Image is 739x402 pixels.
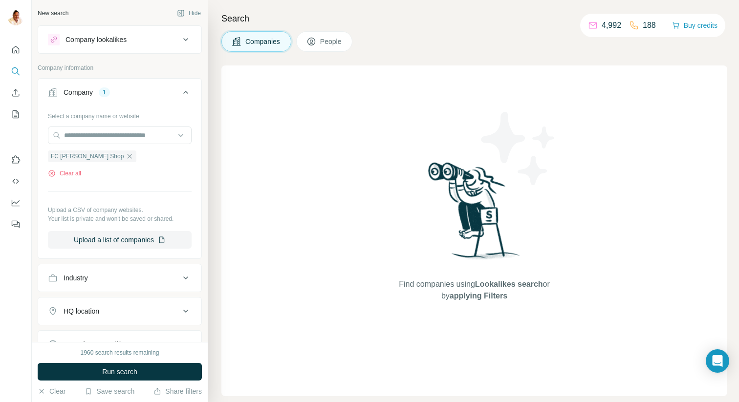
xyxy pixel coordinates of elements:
[48,108,192,121] div: Select a company name or website
[48,231,192,249] button: Upload a list of companies
[475,280,543,288] span: Lookalikes search
[643,20,656,31] p: 188
[38,299,201,323] button: HQ location
[8,84,23,102] button: Enrich CSV
[8,106,23,123] button: My lists
[38,363,202,381] button: Run search
[48,206,192,214] p: Upload a CSV of company websites.
[245,37,281,46] span: Companies
[38,81,201,108] button: Company1
[706,349,729,373] div: Open Intercom Messenger
[8,172,23,190] button: Use Surfe API
[221,12,727,25] h4: Search
[51,152,124,161] span: FC [PERSON_NAME] Shop
[64,273,88,283] div: Industry
[64,339,122,349] div: Annual revenue ($)
[48,169,81,178] button: Clear all
[170,6,208,21] button: Hide
[8,194,23,212] button: Dashboard
[38,9,68,18] div: New search
[38,266,201,290] button: Industry
[8,63,23,80] button: Search
[602,20,621,31] p: 4,992
[153,386,202,396] button: Share filters
[8,215,23,233] button: Feedback
[475,105,563,192] img: Surfe Illustration - Stars
[65,35,127,44] div: Company lookalikes
[85,386,134,396] button: Save search
[99,88,110,97] div: 1
[48,214,192,223] p: Your list is private and won't be saved or shared.
[8,10,23,25] img: Avatar
[320,37,343,46] span: People
[672,19,717,32] button: Buy credits
[38,28,201,51] button: Company lookalikes
[38,63,202,72] p: Company information
[102,367,137,377] span: Run search
[64,87,93,97] div: Company
[396,278,552,302] span: Find companies using or by
[38,333,201,356] button: Annual revenue ($)
[38,386,65,396] button: Clear
[450,292,507,300] span: applying Filters
[64,306,99,316] div: HQ location
[424,160,525,269] img: Surfe Illustration - Woman searching with binoculars
[81,348,159,357] div: 1960 search results remaining
[8,41,23,59] button: Quick start
[8,151,23,169] button: Use Surfe on LinkedIn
